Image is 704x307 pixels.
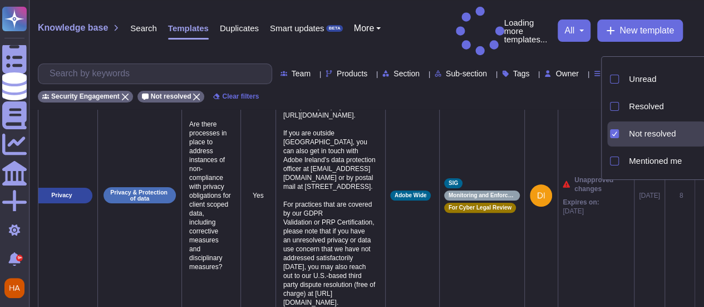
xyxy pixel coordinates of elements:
span: Unread [629,74,656,84]
span: Smart updates [270,24,324,32]
img: user [4,278,24,298]
span: Knowledge base [38,23,108,32]
span: Unapproved changes [574,176,629,193]
span: Tags [513,70,530,77]
span: Security Engagement [51,93,120,100]
div: Unread [629,74,702,84]
span: Sub-section [446,70,487,77]
div: 9+ [16,255,23,261]
span: all [564,26,574,35]
span: Duplicates [220,24,259,32]
p: Loading more templates... [456,7,552,55]
span: Templates [168,24,209,32]
div: BETA [326,25,342,32]
p: Privacy & Protection of data [107,189,172,201]
div: 8 [669,191,693,200]
span: Not resolved [629,129,676,139]
div: Resolved [629,101,702,111]
span: Section [393,70,420,77]
span: Not resolved [151,93,191,100]
p: Privacy [51,192,72,198]
span: More [354,24,374,33]
div: Mentioned me [629,156,702,166]
span: Mentioned me [629,156,682,166]
span: Adobe Wide [395,193,427,198]
span: Monitoring and Enforcement [449,193,515,198]
span: SIG [449,181,458,186]
span: Resolved [629,101,664,111]
button: user [2,276,32,300]
span: Expires on: [563,198,599,207]
img: user [530,184,552,207]
span: Team [292,70,311,77]
button: all [564,26,584,35]
span: For Cyber Legal Review [449,205,511,211]
span: [DATE] [563,207,599,216]
span: Products [337,70,367,77]
p: Are there processes in place to address instances of non-compliance with privacy obligations for ... [186,117,236,274]
div: Not resolved [629,129,702,139]
span: Owner [555,70,578,77]
p: Yes [245,191,271,200]
button: New template [597,20,683,42]
div: [DATE] [639,191,660,200]
span: Clear filters [222,93,259,100]
span: New template [619,26,674,35]
button: More [354,24,381,33]
span: Search [130,24,157,32]
input: Search by keywords [44,64,272,84]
